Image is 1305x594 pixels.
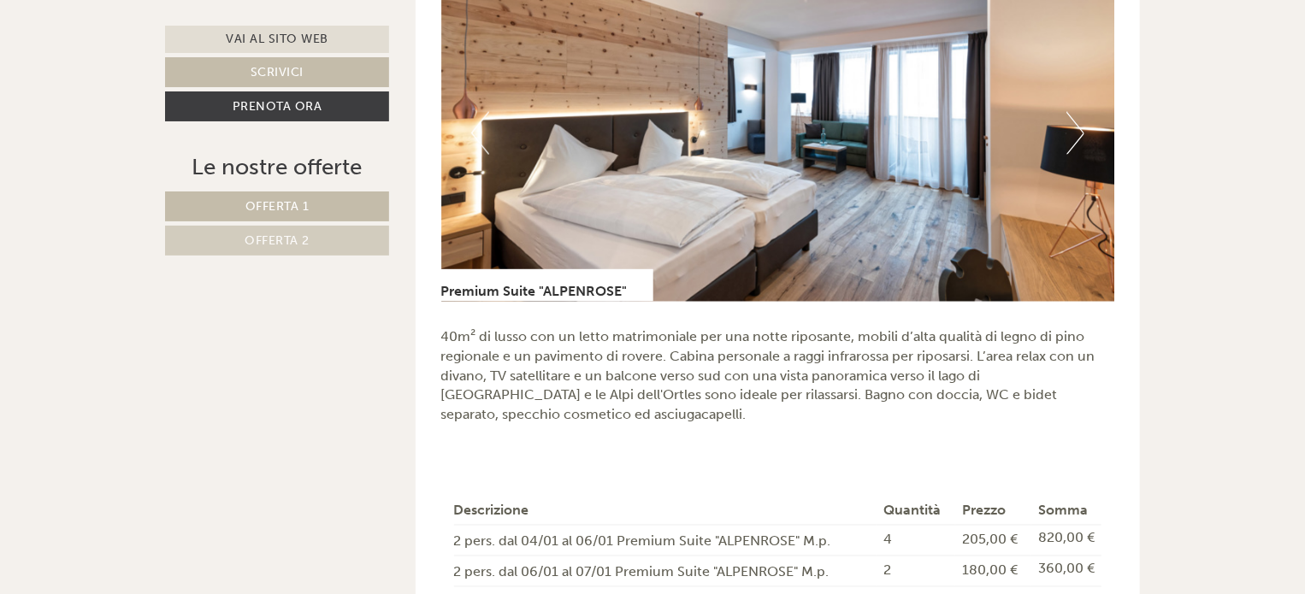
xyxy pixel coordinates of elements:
[877,498,956,525] th: Quantità
[441,269,653,302] div: Premium Suite "ALPENROSE"
[454,556,877,586] td: 2 pers. dal 06/01 al 07/01 Premium Suite "ALPENROSE" M.p.
[962,562,1018,579] span: 180,00 €
[1031,498,1101,525] th: Somma
[26,50,269,63] div: Hotel [GEOGRAPHIC_DATA]
[165,91,389,121] a: Prenota ora
[588,450,675,480] button: Invia
[962,532,1018,548] span: 205,00 €
[165,151,389,183] div: Le nostre offerte
[298,13,375,42] div: giovedì
[1031,525,1101,556] td: 820,00 €
[26,83,269,95] small: 10:28
[13,46,278,98] div: Buon giorno, come possiamo aiutarla?
[165,57,389,87] a: Scrivici
[877,556,956,586] td: 2
[165,26,389,53] a: Vai al sito web
[955,498,1031,525] th: Prezzo
[471,112,489,155] button: Previous
[1066,112,1084,155] button: Next
[454,525,877,556] td: 2 pers. dal 04/01 al 06/01 Premium Suite "ALPENROSE" M.p.
[441,327,1115,425] p: 40m² di lusso con un letto matrimoniale per una notte riposante, mobili d’alta qualità di legno d...
[454,498,877,525] th: Descrizione
[245,199,310,214] span: Offerta 1
[245,233,310,248] span: Offerta 2
[877,525,956,556] td: 4
[1031,556,1101,586] td: 360,00 €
